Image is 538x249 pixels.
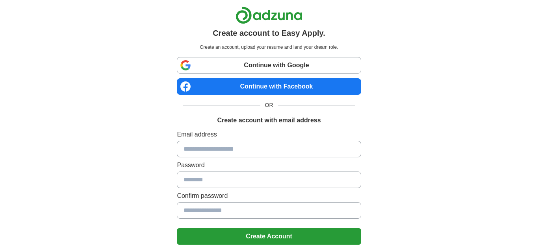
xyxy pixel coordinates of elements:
label: Email address [177,130,361,139]
span: OR [260,101,278,109]
h1: Create account to Easy Apply. [213,27,325,39]
p: Create an account, upload your resume and land your dream role. [178,44,359,51]
h1: Create account with email address [217,116,321,125]
label: Password [177,160,361,170]
button: Create Account [177,228,361,245]
a: Continue with Google [177,57,361,74]
label: Confirm password [177,191,361,201]
a: Continue with Facebook [177,78,361,95]
img: Adzuna logo [236,6,302,24]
